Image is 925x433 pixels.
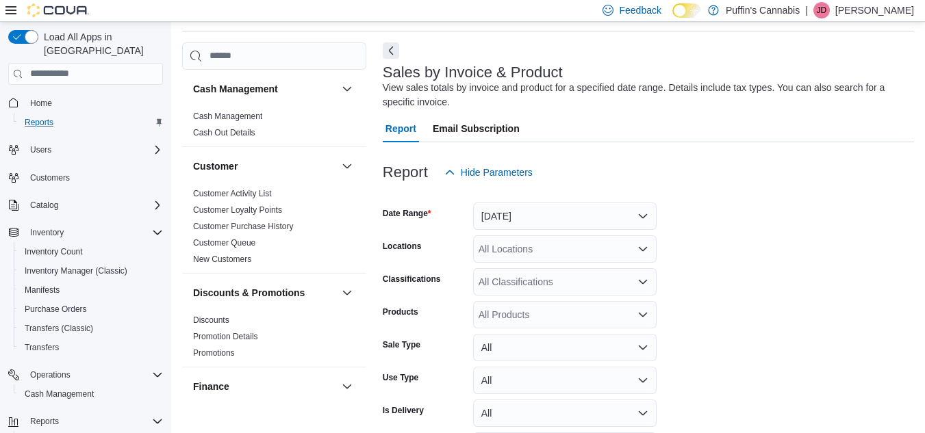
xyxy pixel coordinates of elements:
[19,114,163,131] span: Reports
[19,339,163,356] span: Transfers
[30,144,51,155] span: Users
[3,140,168,159] button: Users
[433,115,520,142] span: Email Subscription
[25,389,94,399] span: Cash Management
[25,413,163,430] span: Reports
[14,338,168,357] button: Transfers
[473,367,657,394] button: All
[813,2,830,18] div: Justin Dicks
[25,197,64,213] button: Catalog
[25,342,59,353] span: Transfers
[193,254,251,264] a: New Customers
[25,170,75,186] a: Customers
[30,98,52,109] span: Home
[637,276,648,287] button: Open list of options
[193,205,282,215] a: Customer Loyalty Points
[25,285,60,296] span: Manifests
[461,166,533,179] span: Hide Parameters
[383,42,399,59] button: Next
[817,2,827,18] span: JD
[193,128,255,137] a: Cash Out Details
[439,159,538,186] button: Hide Parameters
[383,274,441,285] label: Classifications
[193,82,278,96] h3: Cash Management
[383,372,418,383] label: Use Type
[473,399,657,427] button: All
[25,142,163,158] span: Users
[182,312,366,367] div: Discounts & Promotions
[25,224,69,241] button: Inventory
[19,320,99,337] a: Transfers (Classic)
[30,200,58,211] span: Catalog
[193,188,272,199] span: Customer Activity List
[193,380,229,393] h3: Finance
[473,334,657,361] button: All
[805,2,808,18] p: |
[3,196,168,215] button: Catalog
[3,93,168,113] button: Home
[383,208,431,219] label: Date Range
[25,94,163,111] span: Home
[19,386,99,402] a: Cash Management
[19,263,163,279] span: Inventory Manager (Classic)
[182,185,366,273] div: Customer
[19,301,163,317] span: Purchase Orders
[193,380,336,393] button: Finance
[14,242,168,261] button: Inventory Count
[38,30,163,57] span: Load All Apps in [GEOGRAPHIC_DATA]
[19,386,163,402] span: Cash Management
[25,367,76,383] button: Operations
[30,227,64,238] span: Inventory
[193,159,238,173] h3: Customer
[193,238,255,248] a: Customer Queue
[25,246,83,257] span: Inventory Count
[27,3,89,17] img: Cova
[193,159,336,173] button: Customer
[25,95,58,111] a: Home
[14,280,168,300] button: Manifests
[383,306,418,317] label: Products
[25,265,127,276] span: Inventory Manager (Classic)
[193,82,336,96] button: Cash Management
[339,81,355,97] button: Cash Management
[637,244,648,254] button: Open list of options
[193,111,262,121] a: Cash Management
[193,237,255,248] span: Customer Queue
[3,168,168,187] button: Customers
[193,221,294,232] span: Customer Purchase History
[193,189,272,198] a: Customer Activity List
[19,301,92,317] a: Purchase Orders
[383,81,907,109] div: View sales totals by invoice and product for a specified date range. Details include tax types. Y...
[193,254,251,265] span: New Customers
[14,384,168,404] button: Cash Management
[19,114,59,131] a: Reports
[193,286,305,300] h3: Discounts & Promotions
[193,111,262,122] span: Cash Management
[19,320,163,337] span: Transfers (Classic)
[383,339,420,350] label: Sale Type
[19,244,163,260] span: Inventory Count
[383,405,424,416] label: Is Delivery
[30,369,71,380] span: Operations
[637,309,648,320] button: Open list of options
[19,263,133,279] a: Inventory Manager (Classic)
[25,224,163,241] span: Inventory
[19,282,163,298] span: Manifests
[30,416,59,427] span: Reports
[193,315,229,325] a: Discounts
[383,164,428,181] h3: Report
[14,113,168,132] button: Reports
[25,169,163,186] span: Customers
[25,367,163,383] span: Operations
[25,142,57,158] button: Users
[619,3,661,17] span: Feedback
[339,285,355,301] button: Discounts & Promotions
[3,365,168,384] button: Operations
[193,315,229,326] span: Discounts
[14,261,168,280] button: Inventory Manager (Classic)
[383,64,563,81] h3: Sales by Invoice & Product
[19,339,64,356] a: Transfers
[25,413,64,430] button: Reports
[25,304,87,315] span: Purchase Orders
